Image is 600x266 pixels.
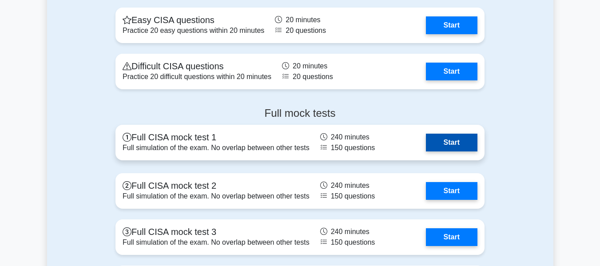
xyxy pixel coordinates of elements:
[115,107,485,120] h4: Full mock tests
[426,182,477,200] a: Start
[426,63,477,80] a: Start
[426,16,477,34] a: Start
[426,228,477,246] a: Start
[426,134,477,151] a: Start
